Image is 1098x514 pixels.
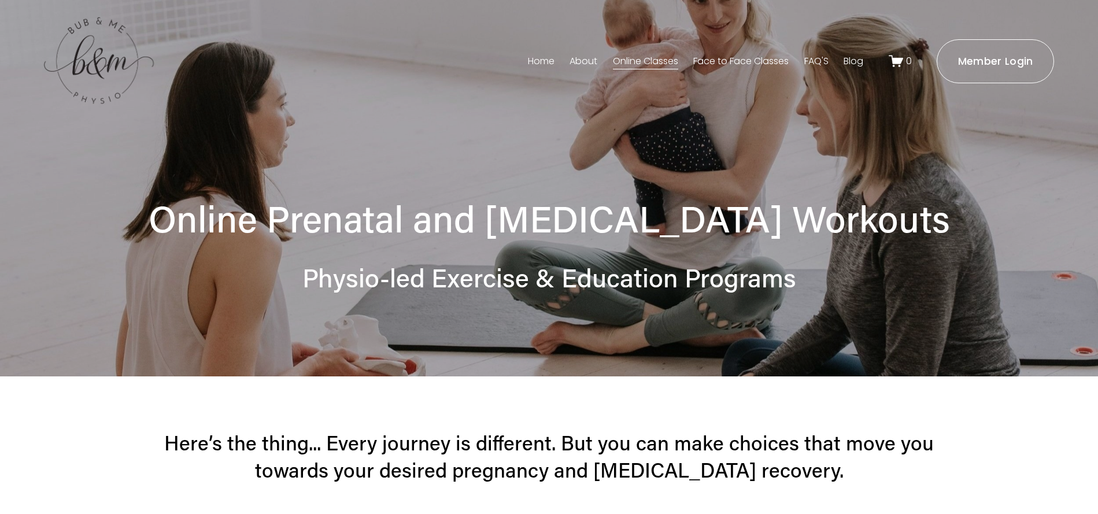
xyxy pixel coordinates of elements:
[844,52,863,71] a: Blog
[613,52,678,71] a: Online Classes
[906,54,912,68] span: 0
[145,429,954,483] h3: Here’s the thing... Every journey is different. But you can make choices that move you towards yo...
[889,54,912,68] a: 0 items in cart
[958,54,1033,68] ms-portal-inner: Member Login
[145,261,954,294] h2: Physio-led Exercise & Education Programs
[44,16,154,106] img: bubandme
[570,52,597,71] a: About
[145,195,954,241] h1: Online Prenatal and [MEDICAL_DATA] Workouts
[528,52,554,71] a: Home
[693,52,789,71] a: Face to Face Classes
[937,39,1054,83] a: Member Login
[804,52,829,71] a: FAQ'S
